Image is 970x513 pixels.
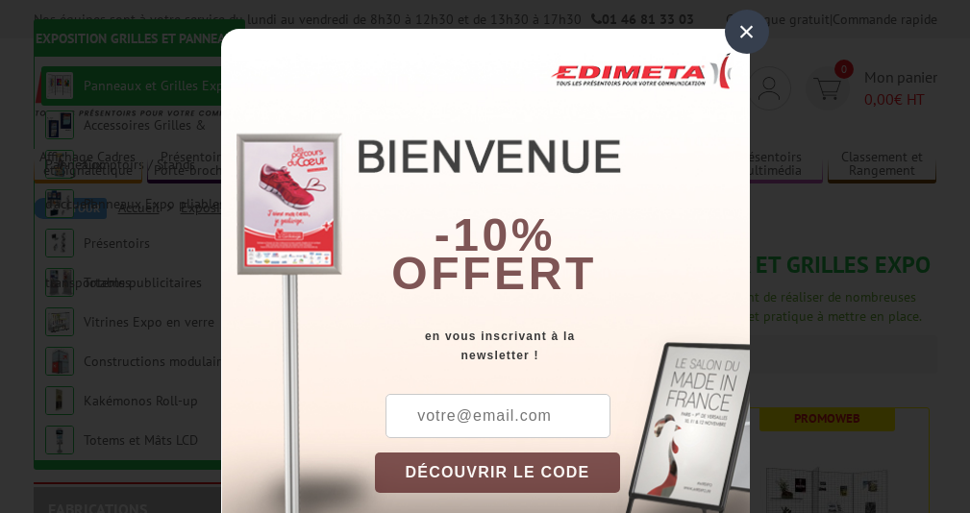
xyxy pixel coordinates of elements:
[435,209,556,260] b: -10%
[386,394,610,438] input: votre@email.com
[375,327,750,365] div: en vous inscrivant à la newsletter !
[375,452,621,493] button: DÉCOUVRIR LE CODE
[725,10,769,54] div: ×
[391,248,597,299] font: offert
